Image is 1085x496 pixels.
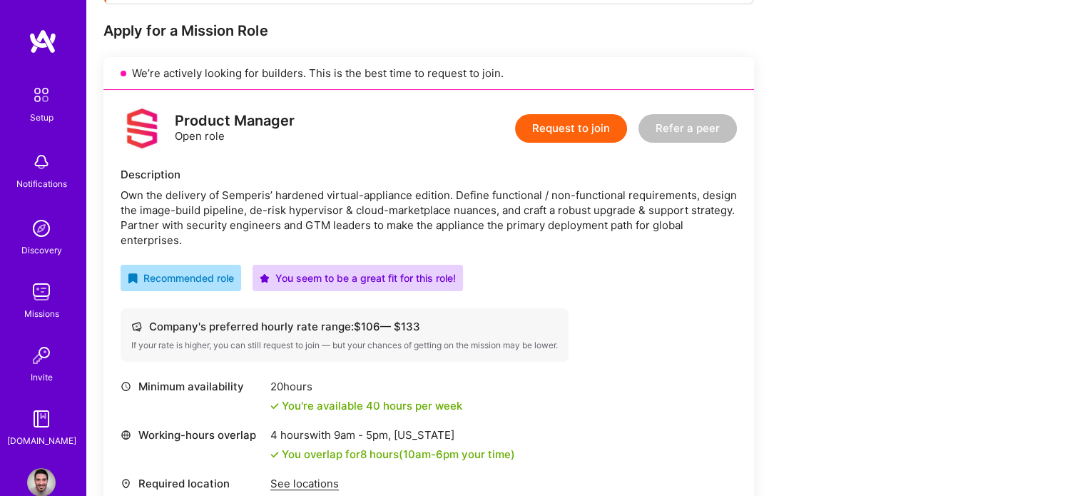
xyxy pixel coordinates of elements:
div: Setup [30,110,54,125]
img: bell [27,148,56,176]
img: teamwork [27,278,56,306]
div: 20 hours [270,379,462,394]
i: icon RecommendedBadge [128,273,138,283]
div: Own the delivery of Semperis’ hardened virtual-appliance edition. Define functional / non-functio... [121,188,737,248]
span: 10am - 6pm [403,447,459,461]
img: Invite [27,341,56,370]
span: 9am - 5pm , [331,428,394,442]
div: You're available 40 hours per week [270,398,462,413]
div: Minimum availability [121,379,263,394]
div: Discovery [21,243,62,258]
div: You seem to be a great fit for this role! [260,270,456,285]
div: Notifications [16,176,67,191]
div: Product Manager [175,113,295,128]
div: Recommended role [128,270,234,285]
i: icon Check [270,450,279,459]
i: icon Location [121,478,131,489]
img: discovery [27,214,56,243]
div: 4 hours with [US_STATE] [270,427,515,442]
i: icon PurpleStar [260,273,270,283]
div: Missions [24,306,59,321]
div: See locations [270,476,447,491]
img: setup [26,80,56,110]
img: logo [121,107,163,150]
i: icon Clock [121,381,131,392]
div: Apply for a Mission Role [103,21,754,40]
div: If your rate is higher, you can still request to join — but your chances of getting on the missio... [131,340,558,351]
div: Description [121,167,737,182]
i: icon World [121,430,131,440]
div: [DOMAIN_NAME] [7,433,76,448]
div: Required location [121,476,263,491]
div: You overlap for 8 hours ( your time) [282,447,515,462]
i: icon Cash [131,321,142,332]
div: Open role [175,113,295,143]
button: Refer a peer [638,114,737,143]
img: logo [29,29,57,54]
button: Request to join [515,114,627,143]
img: guide book [27,405,56,433]
div: Working-hours overlap [121,427,263,442]
div: We’re actively looking for builders. This is the best time to request to join. [103,57,754,90]
div: Invite [31,370,53,385]
div: Company's preferred hourly rate range: $ 106 — $ 133 [131,319,558,334]
i: icon Check [270,402,279,410]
